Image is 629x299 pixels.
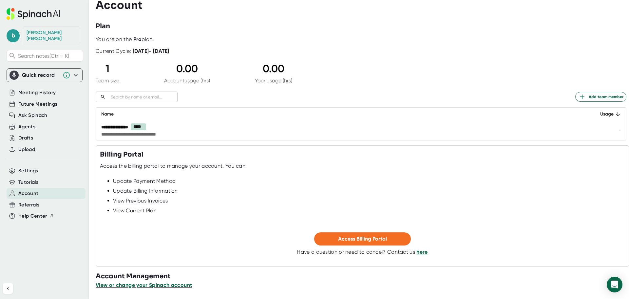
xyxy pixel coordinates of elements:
[113,207,625,214] div: View Current Plan
[607,277,622,292] div: Open Intercom Messenger
[96,48,169,54] div: Current Cycle:
[338,236,387,242] span: Access Billing Portal
[255,77,292,84] div: Your usage (hrs)
[314,232,411,246] button: Access Billing Portal
[18,212,54,220] button: Help Center
[96,21,110,31] h3: Plan
[255,62,292,75] div: 0.00
[18,212,47,220] span: Help Center
[18,112,48,119] button: Ask Spinach
[18,123,35,131] button: Agents
[592,110,621,118] div: Usage
[18,146,35,153] button: Upload
[113,198,625,204] div: View Previous Invoices
[101,110,581,118] div: Name
[18,53,81,59] span: Search notes (Ctrl + K)
[100,163,247,169] div: Access the billing portal to manage your account. You can:
[10,69,80,82] div: Quick record
[416,249,428,255] a: here
[586,121,626,140] td: -
[27,30,76,41] div: Byron Abels-Smit
[133,36,142,42] b: Pro
[113,178,625,184] div: Update Payment Method
[18,89,56,96] button: Meeting History
[578,93,623,101] span: Add team member
[96,271,629,281] h3: Account Management
[575,92,626,102] button: Add team member
[18,100,57,108] button: Future Meetings
[96,36,626,43] div: You are on the plan.
[113,188,625,194] div: Update Billing Information
[297,249,428,255] div: Have a question or need to cancel? Contact us
[96,77,119,84] div: Team size
[164,62,210,75] div: 0.00
[18,190,38,197] button: Account
[18,167,38,175] button: Settings
[100,150,143,160] h3: Billing Portal
[164,77,210,84] div: Account usage (hrs)
[18,134,33,142] button: Drafts
[108,93,178,101] input: Search by name or email...
[96,281,192,289] button: View or change your Spinach account
[133,48,169,54] b: [DATE] - [DATE]
[22,72,59,78] div: Quick record
[96,282,192,288] span: View or change your Spinach account
[96,62,119,75] div: 1
[18,179,38,186] button: Tutorials
[18,201,39,209] button: Referrals
[3,283,13,294] button: Collapse sidebar
[7,29,20,42] span: b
